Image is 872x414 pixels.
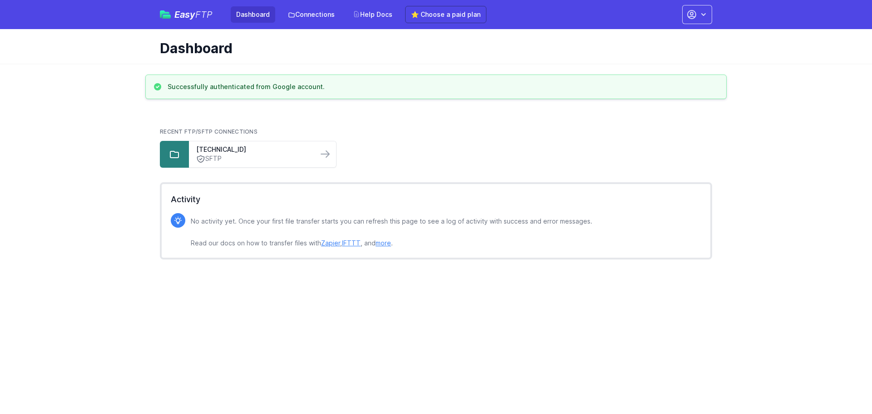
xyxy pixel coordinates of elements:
a: IFTTT [342,239,361,247]
h2: Activity [171,193,701,206]
a: [TECHNICAL_ID] [196,145,311,154]
a: ⭐ Choose a paid plan [405,6,486,23]
h3: Successfully authenticated from Google account. [168,82,325,91]
span: Easy [174,10,213,19]
a: Connections [282,6,340,23]
a: more [376,239,391,247]
img: easyftp_logo.png [160,10,171,19]
p: No activity yet. Once your first file transfer starts you can refresh this page to see a log of a... [191,216,592,249]
h2: Recent FTP/SFTP Connections [160,128,712,135]
a: Dashboard [231,6,275,23]
a: Zapier [321,239,340,247]
span: FTP [195,9,213,20]
a: Help Docs [347,6,398,23]
a: EasyFTP [160,10,213,19]
a: SFTP [196,154,311,164]
h1: Dashboard [160,40,705,56]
